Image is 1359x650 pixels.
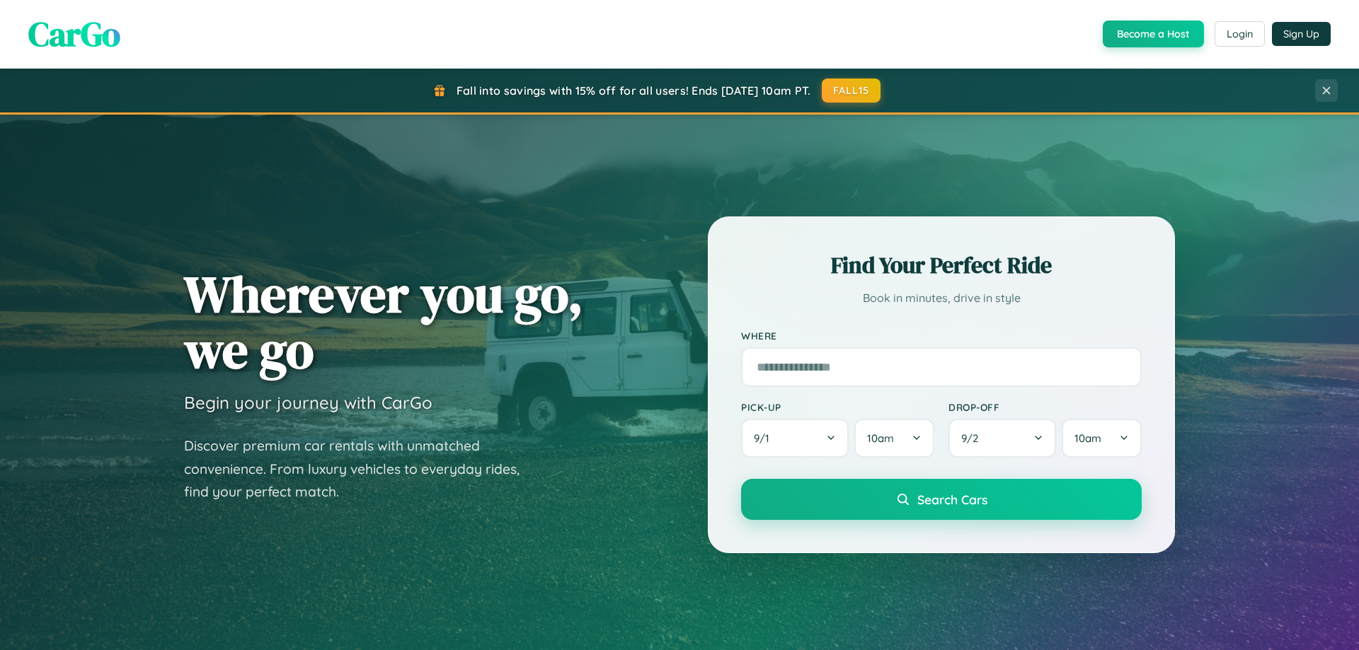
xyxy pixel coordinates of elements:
[1103,21,1204,47] button: Become a Host
[1074,431,1101,445] span: 10am
[854,419,934,458] button: 10am
[184,392,432,413] h3: Begin your journey with CarGo
[741,419,849,458] button: 9/1
[457,83,811,98] span: Fall into savings with 15% off for all users! Ends [DATE] 10am PT.
[741,250,1142,281] h2: Find Your Perfect Ride
[1062,419,1142,458] button: 10am
[184,266,583,378] h1: Wherever you go, we go
[741,288,1142,308] p: Book in minutes, drive in style
[184,434,538,504] p: Discover premium car rentals with unmatched convenience. From luxury vehicles to everyday rides, ...
[741,479,1142,520] button: Search Cars
[917,492,987,507] span: Search Cars
[948,401,1142,413] label: Drop-off
[961,431,985,445] span: 9 / 2
[1272,22,1331,46] button: Sign Up
[28,11,120,57] span: CarGo
[754,431,776,445] span: 9 / 1
[741,401,934,413] label: Pick-up
[948,419,1056,458] button: 9/2
[867,431,894,445] span: 10am
[1215,21,1265,47] button: Login
[822,79,881,103] button: FALL15
[741,330,1142,342] label: Where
